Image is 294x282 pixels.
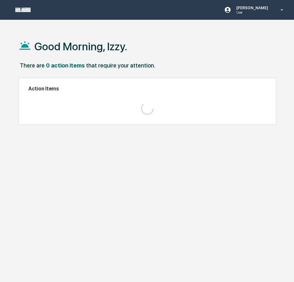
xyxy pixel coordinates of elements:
[15,8,31,12] img: logo
[231,5,271,10] p: [PERSON_NAME]
[86,62,155,69] div: that require your attention.
[46,62,85,69] div: 0 action items
[20,62,45,69] div: There are
[28,86,267,92] h2: Action Items
[34,40,127,53] h1: Good Morning, Izzy.
[231,10,271,15] p: User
